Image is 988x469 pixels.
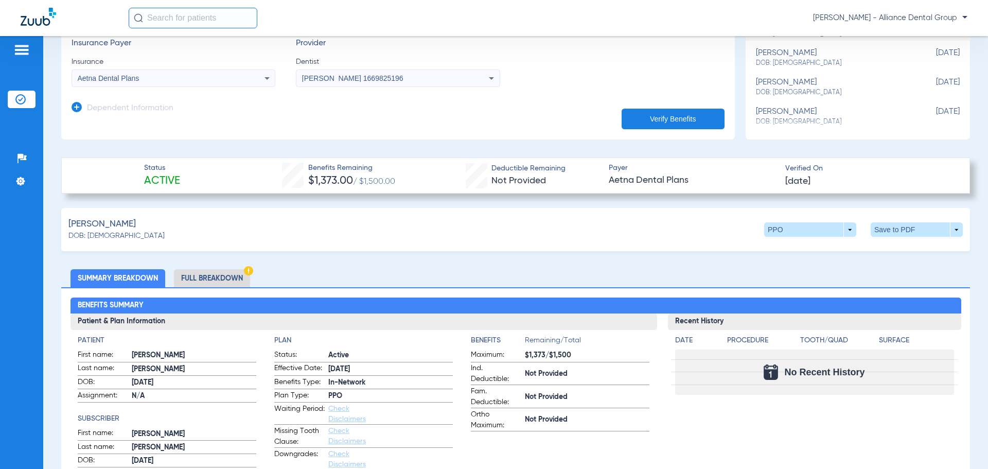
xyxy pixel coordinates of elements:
div: [PERSON_NAME] [756,78,908,97]
span: [PERSON_NAME] - Alliance Dental Group [813,13,967,23]
span: DOB: [DEMOGRAPHIC_DATA] [68,231,165,241]
h4: Patient [78,335,256,346]
h4: Procedure [727,335,797,346]
span: [PERSON_NAME] [132,364,256,375]
span: Not Provided [525,392,649,403]
h4: Tooth/Quad [800,335,875,346]
span: Assignment: [78,390,128,403]
span: [DATE] [328,364,453,375]
span: Last name: [78,442,128,454]
img: Search Icon [134,13,143,23]
span: DOB: [78,377,128,389]
span: Missing Tooth Clause: [274,426,325,447]
button: Save to PDF [871,222,963,237]
img: Calendar [764,364,778,380]
h3: Patient & Plan Information [70,314,657,330]
h3: Dependent Information [87,103,173,114]
span: In-Network [328,377,453,388]
h4: Surface [879,335,954,346]
span: [PERSON_NAME] 1669825196 [302,74,403,82]
app-breakdown-title: Date [675,335,718,350]
span: Aetna Dental Plans [609,174,777,187]
span: Last name: [78,363,128,375]
span: Insurance [72,57,275,67]
h4: Benefits [471,335,525,346]
li: Full Breakdown [174,269,250,287]
span: First name: [78,428,128,440]
app-breakdown-title: Tooth/Quad [800,335,875,350]
h4: Subscriber [78,413,256,424]
h3: Recent History [668,314,961,330]
span: [DATE] [132,377,256,388]
app-breakdown-title: Procedure [727,335,797,350]
app-breakdown-title: Surface [879,335,954,350]
span: [PERSON_NAME] [132,442,256,453]
span: DOB: [DEMOGRAPHIC_DATA] [756,88,908,97]
span: Active [144,174,180,188]
span: Waiting Period: [274,404,325,424]
span: Ind. Deductible: [471,363,521,385]
span: Effective Date: [274,363,325,375]
span: Maximum: [471,350,521,362]
span: [DATE] [908,78,960,97]
span: Fam. Deductible: [471,386,521,408]
span: Plan Type: [274,390,325,403]
span: Not Provided [525,369,649,379]
span: Benefits Remaining [308,163,395,173]
span: $1,373/$1,500 [525,350,649,361]
span: Dentist [296,57,500,67]
span: No Recent History [784,367,864,377]
a: Check Disclaimers [328,405,366,423]
span: / $1,500.00 [353,178,395,186]
span: [DATE] [132,456,256,466]
button: Verify Benefits [622,109,725,129]
span: Active [328,350,453,361]
span: [DATE] [908,107,960,126]
span: Not Provided [491,176,546,185]
h4: Date [675,335,718,346]
span: Status: [274,350,325,362]
input: Search for patients [129,8,257,28]
h3: Insurance Payer [72,39,275,49]
a: Check Disclaimers [328,450,366,468]
span: $1,373.00 [308,176,353,186]
span: DOB: [DEMOGRAPHIC_DATA] [756,59,908,68]
img: Hazard [244,266,253,275]
span: Ortho Maximum: [471,409,521,431]
span: Verified On [785,163,953,174]
li: Summary Breakdown [70,269,165,287]
span: First name: [78,350,128,362]
span: PPO [328,391,453,402]
span: DOB: [78,455,128,467]
span: Status [144,163,180,173]
span: Benefits Type: [274,377,325,389]
img: hamburger-icon [13,44,30,56]
span: Not Provided [525,414,649,425]
h3: Provider [296,39,500,49]
span: [PERSON_NAME] [132,429,256,440]
span: [PERSON_NAME] [132,350,256,361]
button: PPO [764,222,856,237]
span: Payer [609,163,777,173]
span: [DATE] [908,48,960,67]
span: [DATE] [785,175,810,188]
h4: Plan [274,335,453,346]
a: Check Disclaimers [328,427,366,445]
div: [PERSON_NAME] [756,48,908,67]
div: [PERSON_NAME] [756,107,908,126]
h2: Benefits Summary [70,298,961,314]
span: Deductible Remaining [491,163,566,174]
span: [PERSON_NAME] [68,218,136,231]
span: Aetna Dental Plans [78,74,139,82]
app-breakdown-title: Benefits [471,335,525,350]
span: Remaining/Total [525,335,649,350]
span: N/A [132,391,256,402]
span: DOB: [DEMOGRAPHIC_DATA] [756,117,908,127]
img: Zuub Logo [21,8,56,26]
